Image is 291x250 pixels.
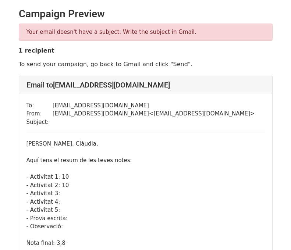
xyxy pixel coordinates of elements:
td: [EMAIL_ADDRESS][DOMAIN_NAME] [53,101,255,110]
td: [EMAIL_ADDRESS][DOMAIN_NAME] < [EMAIL_ADDRESS][DOMAIN_NAME] > [53,110,255,118]
div: [PERSON_NAME], Clàudia, Aquí tens el resum de les teves notes: - Activitat 1: 10 - Activitat 2: 1... [26,140,265,198]
td: Subject: [26,118,53,126]
strong: 1 recipient [19,47,54,54]
td: To: [26,101,53,110]
p: Your email doesn't have a subject. Write the subject in Gmail. [26,28,265,36]
div: - Prova escrita: [26,214,265,223]
h4: Email to [EMAIL_ADDRESS][DOMAIN_NAME] [26,81,265,89]
div: - Observació: [26,222,265,231]
td: From: [26,110,53,118]
div: - Activitat 5: [26,206,265,214]
h2: Campaign Preview [19,8,273,20]
div: - Activitat 4: [26,198,265,206]
p: To send your campaign, go back to Gmail and click "Send". [19,60,273,68]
